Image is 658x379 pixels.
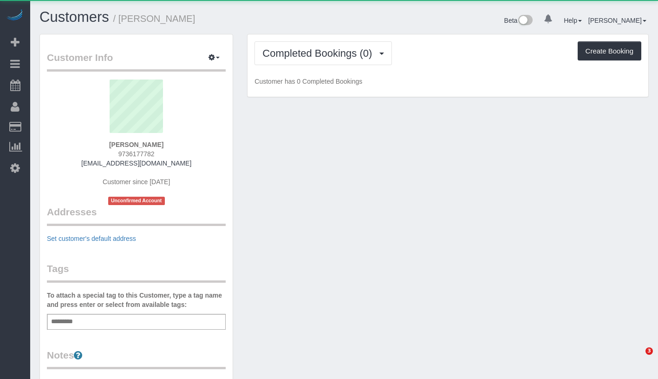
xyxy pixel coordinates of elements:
img: New interface [517,15,533,27]
p: Customer has 0 Completed Bookings [254,77,641,86]
legend: Tags [47,262,226,283]
span: 3 [645,347,653,355]
a: Customers [39,9,109,25]
a: [PERSON_NAME] [588,17,646,24]
a: Set customer's default address [47,235,136,242]
button: Completed Bookings (0) [254,41,392,65]
a: Beta [504,17,533,24]
iframe: Intercom live chat [626,347,649,370]
a: [EMAIL_ADDRESS][DOMAIN_NAME] [81,160,191,167]
span: 9736177782 [118,150,155,158]
button: Create Booking [578,41,641,61]
label: To attach a special tag to this Customer, type a tag name and press enter or select from availabl... [47,291,226,309]
legend: Notes [47,348,226,369]
small: / [PERSON_NAME] [113,13,195,24]
legend: Customer Info [47,51,226,72]
span: Unconfirmed Account [108,197,165,205]
img: Automaid Logo [6,9,24,22]
strong: [PERSON_NAME] [109,141,163,148]
span: Completed Bookings (0) [262,47,377,59]
a: Help [564,17,582,24]
span: Customer since [DATE] [103,178,170,186]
